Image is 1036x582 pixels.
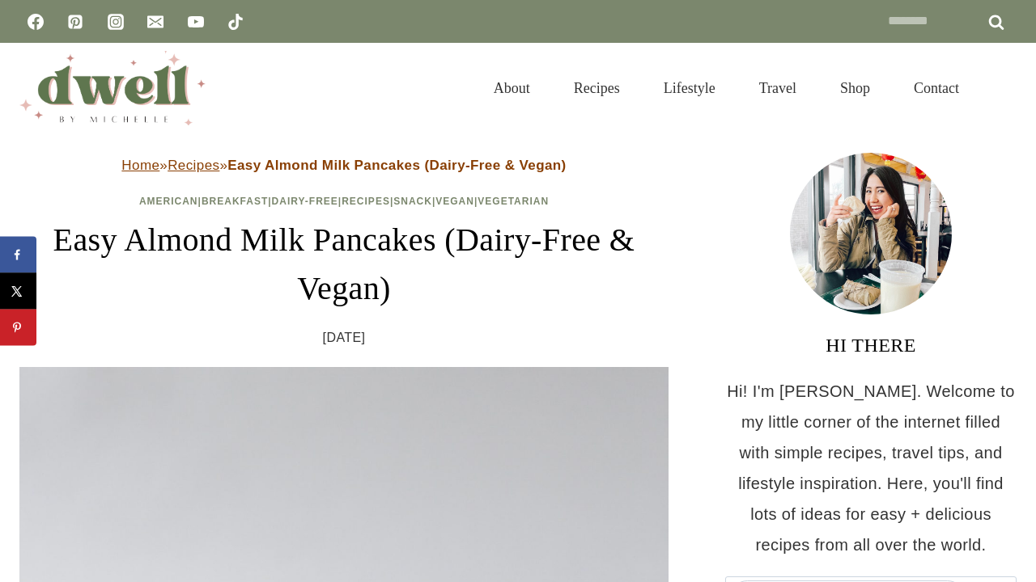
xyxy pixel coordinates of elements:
[725,376,1017,560] p: Hi! I'm [PERSON_NAME]. Welcome to my little corner of the internet filled with simple recipes, tr...
[139,196,198,207] a: American
[219,6,252,38] a: TikTok
[19,6,52,38] a: Facebook
[19,216,669,313] h1: Easy Almond Milk Pancakes (Dairy-Free & Vegan)
[472,60,981,116] nav: Primary Navigation
[342,196,390,207] a: Recipes
[272,196,338,207] a: Dairy-Free
[100,6,132,38] a: Instagram
[139,6,172,38] a: Email
[323,326,366,350] time: [DATE]
[227,158,566,173] strong: Easy Almond Milk Pancakes (Dairy-Free & Vegan)
[737,60,818,116] a: Travel
[552,60,642,116] a: Recipes
[121,158,159,173] a: Home
[472,60,552,116] a: About
[59,6,91,38] a: Pinterest
[725,331,1017,360] h3: HI THERE
[139,196,549,207] span: | | | | | |
[180,6,212,38] a: YouTube
[19,51,206,125] img: DWELL by michelle
[393,196,432,207] a: Snack
[818,60,892,116] a: Shop
[892,60,981,116] a: Contact
[435,196,474,207] a: Vegan
[642,60,737,116] a: Lifestyle
[168,158,219,173] a: Recipes
[478,196,549,207] a: Vegetarian
[202,196,268,207] a: Breakfast
[121,158,566,173] span: » »
[989,74,1017,102] button: View Search Form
